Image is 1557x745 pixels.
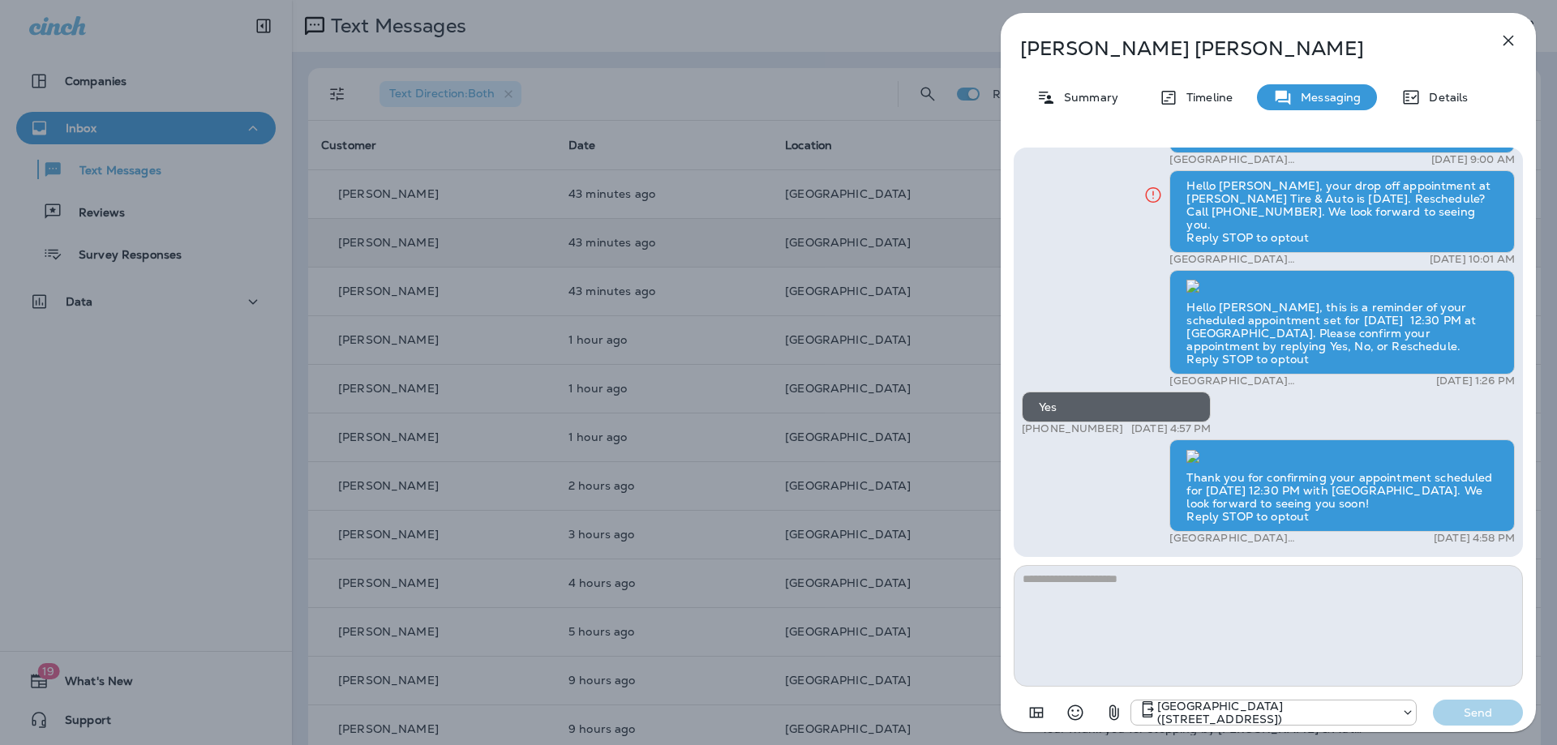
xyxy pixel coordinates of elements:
[1169,170,1515,253] div: Hello [PERSON_NAME], your drop off appointment at [PERSON_NAME] Tire & Auto is [DATE]. Reschedule...
[1169,253,1376,266] p: [GEOGRAPHIC_DATA] ([STREET_ADDRESS])
[1022,422,1123,435] p: [PHONE_NUMBER]
[1169,532,1376,545] p: [GEOGRAPHIC_DATA] ([STREET_ADDRESS])
[1178,91,1233,104] p: Timeline
[1186,450,1199,463] img: twilio-download
[1020,37,1463,60] p: [PERSON_NAME] [PERSON_NAME]
[1436,375,1515,387] p: [DATE] 1:26 PM
[1059,696,1092,729] button: Select an emoji
[1186,280,1199,293] img: twilio-download
[1131,422,1211,435] p: [DATE] 4:57 PM
[1169,439,1515,532] div: Thank you for confirming your appointment scheduled for [DATE] 12:30 PM with [GEOGRAPHIC_DATA]. W...
[1421,91,1468,104] p: Details
[1169,153,1376,166] p: [GEOGRAPHIC_DATA] ([STREET_ADDRESS])
[1157,700,1393,726] p: [GEOGRAPHIC_DATA] ([STREET_ADDRESS])
[1020,696,1053,729] button: Add in a premade template
[1131,700,1416,726] div: +1 (402) 571-1201
[1431,153,1515,166] p: [DATE] 9:00 AM
[1056,91,1118,104] p: Summary
[1434,532,1515,545] p: [DATE] 4:58 PM
[1169,375,1376,387] p: [GEOGRAPHIC_DATA] ([STREET_ADDRESS])
[1169,270,1515,375] div: Hello [PERSON_NAME], this is a reminder of your scheduled appointment set for [DATE] 12:30 PM at ...
[1022,392,1211,422] div: Yes
[1430,253,1515,266] p: [DATE] 10:01 AM
[1293,91,1361,104] p: Messaging
[1137,178,1169,212] button: Click for more info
